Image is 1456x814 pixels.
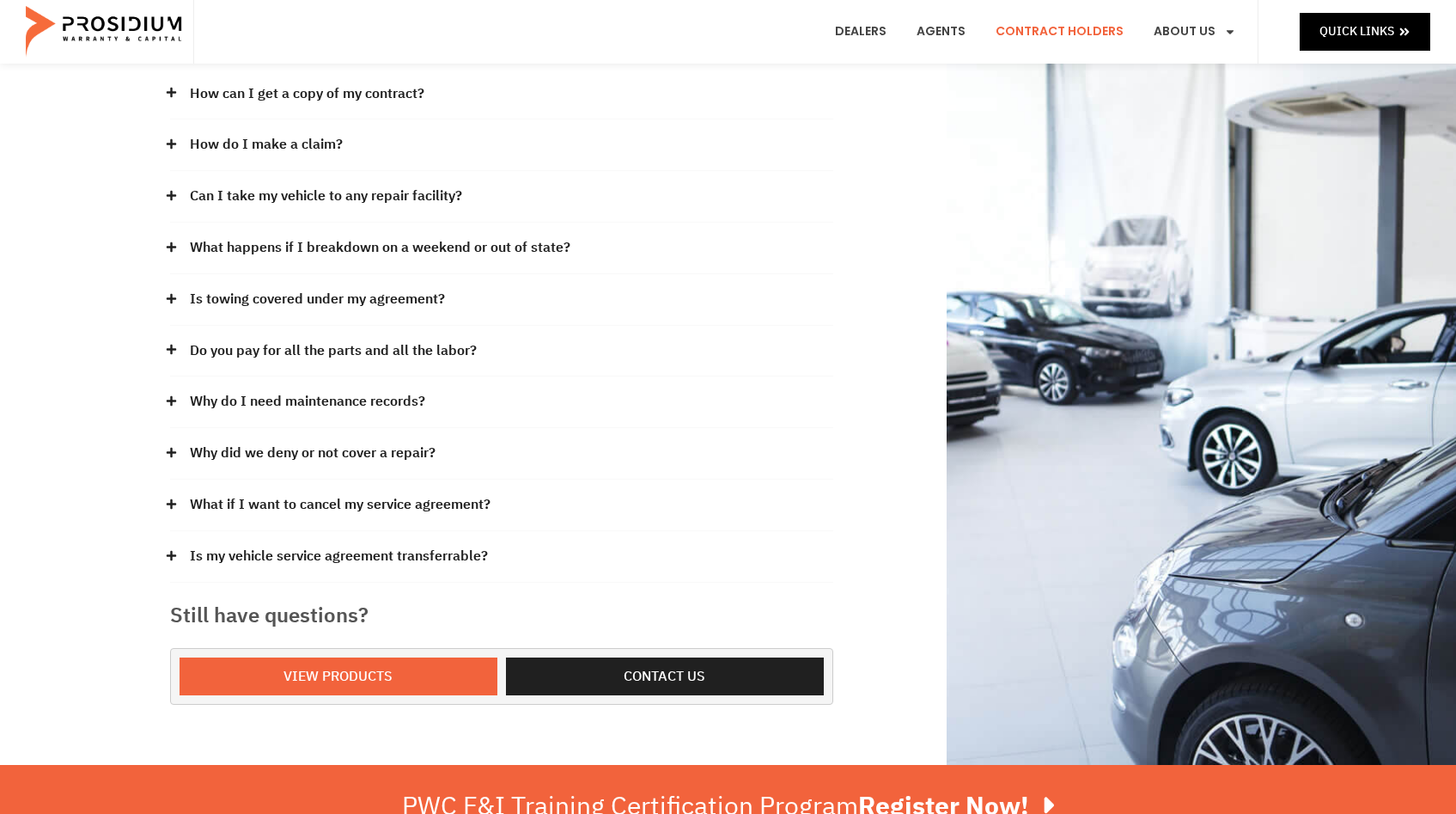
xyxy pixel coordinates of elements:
[190,339,477,364] a: Do you pay for all the parts and all the labor?
[170,428,833,480] div: Why did we deny or not cover a repair?
[170,600,833,631] h3: Still have questions?
[190,287,445,312] a: Is towing covered under my agreement?
[190,493,490,517] a: What if I want to cancel my service agreement?
[180,658,497,696] a: View Products
[170,326,833,377] div: Do you pay for all the parts and all the labor?
[190,236,570,260] a: What happens if I breakdown on a weekend or out of state?
[190,184,462,209] a: Can I take my vehicle to any repair facility?
[190,544,488,569] a: Is my vehicle service agreement transferrable?
[170,531,833,583] div: Is my vehicle service agreement transferrable?
[190,389,425,414] a: Why do I need maintenance records?
[170,480,833,531] div: What if I want to cancel my service agreement?
[170,223,833,274] div: What happens if I breakdown on a weekend or out of state?
[190,132,343,157] a: How do I make a claim?
[283,664,393,689] span: View Products
[170,119,833,171] div: How do I make a claim?
[190,82,424,107] a: How can I get a copy of my contract?
[1300,13,1430,50] a: Quick Links
[170,274,833,326] div: Is towing covered under my agreement?
[170,171,833,223] div: Can I take my vehicle to any repair facility?
[624,664,705,689] span: Contact us
[190,441,436,466] a: Why did we deny or not cover a repair?
[1319,21,1394,42] span: Quick Links
[506,658,824,696] a: Contact us
[170,69,833,120] div: How can I get a copy of my contract?
[170,376,833,428] div: Why do I need maintenance records?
